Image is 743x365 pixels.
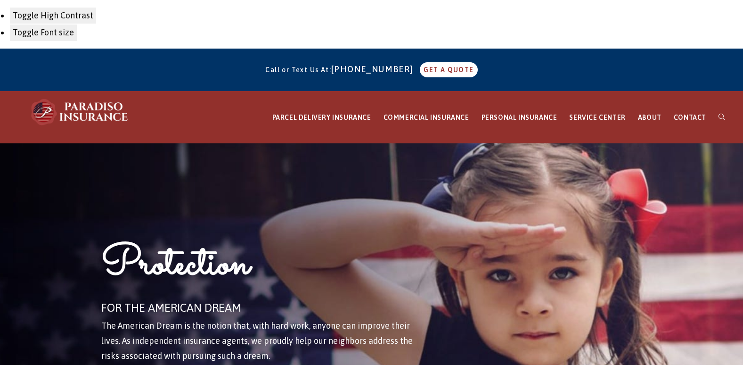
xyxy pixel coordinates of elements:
span: FOR THE AMERICAN DREAM [101,301,241,314]
a: ABOUT [632,91,668,144]
a: COMMERCIAL INSURANCE [377,91,475,144]
h1: Protection [101,238,429,298]
span: PERSONAL INSURANCE [482,114,557,121]
span: ABOUT [638,114,661,121]
a: SERVICE CENTER [563,91,631,144]
span: CONTACT [674,114,706,121]
span: Toggle High Contrast [13,10,93,20]
button: Toggle Font size [9,24,77,41]
a: GET A QUOTE [420,62,477,77]
img: Paradiso Insurance [28,98,132,126]
button: Toggle High Contrast [9,7,97,24]
span: Toggle Font size [13,27,74,37]
span: SERVICE CENTER [569,114,625,121]
a: PARCEL DELIVERY INSURANCE [266,91,377,144]
span: PARCEL DELIVERY INSURANCE [272,114,371,121]
a: [PHONE_NUMBER] [331,64,418,74]
span: Call or Text Us At: [265,66,331,74]
a: PERSONAL INSURANCE [475,91,563,144]
span: The American Dream is the notion that, with hard work, anyone can improve their lives. As indepen... [101,321,413,361]
a: CONTACT [668,91,712,144]
span: COMMERCIAL INSURANCE [384,114,469,121]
